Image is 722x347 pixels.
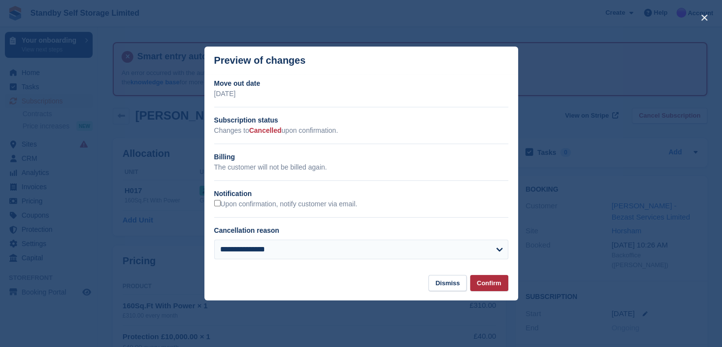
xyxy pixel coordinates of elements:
[214,162,508,173] p: The customer will not be billed again.
[249,126,281,134] span: Cancelled
[214,189,508,199] h2: Notification
[214,89,508,99] p: [DATE]
[697,10,712,25] button: close
[214,152,508,162] h2: Billing
[428,275,467,291] button: Dismiss
[470,275,508,291] button: Confirm
[214,115,508,125] h2: Subscription status
[214,200,357,209] label: Upon confirmation, notify customer via email.
[214,200,221,206] input: Upon confirmation, notify customer via email.
[214,226,279,234] label: Cancellation reason
[214,78,508,89] h2: Move out date
[214,55,306,66] p: Preview of changes
[214,125,508,136] p: Changes to upon confirmation.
